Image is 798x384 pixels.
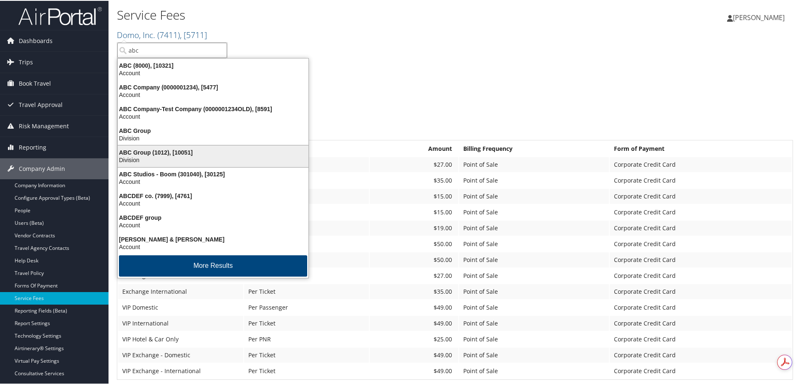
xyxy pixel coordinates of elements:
[113,213,313,221] div: ABCDEF group
[113,170,313,177] div: ABC Studios - Boom (301040), [30125]
[610,363,792,378] td: Corporate Credit Card
[610,172,792,187] td: Corporate Credit Card
[19,136,46,157] span: Reporting
[117,124,793,136] h3: Full Service Agent
[610,204,792,219] td: Corporate Credit Card
[113,235,313,242] div: [PERSON_NAME] & [PERSON_NAME]
[459,172,609,187] td: Point of Sale
[19,115,69,136] span: Risk Management
[244,315,369,330] td: Per Ticket
[733,12,785,21] span: [PERSON_NAME]
[19,158,65,178] span: Company Admin
[459,204,609,219] td: Point of Sale
[157,28,180,40] span: ( 7411 )
[113,69,313,76] div: Account
[459,252,609,267] td: Point of Sale
[113,90,313,98] div: Account
[113,134,313,141] div: Division
[610,315,792,330] td: Corporate Credit Card
[610,331,792,346] td: Corporate Credit Card
[459,331,609,346] td: Point of Sale
[117,5,568,23] h1: Service Fees
[459,220,609,235] td: Point of Sale
[370,204,459,219] td: $15.00
[118,299,243,314] td: VIP Domestic
[459,236,609,251] td: Point of Sale
[727,4,793,29] a: [PERSON_NAME]
[459,283,609,298] td: Point of Sale
[370,156,459,171] td: $27.00
[113,104,313,112] div: ABC Company-Test Company (0000001234OLD), [8591]
[610,267,792,282] td: Corporate Credit Card
[610,252,792,267] td: Corporate Credit Card
[113,148,313,155] div: ABC Group (1012), [10051]
[19,30,53,51] span: Dashboards
[459,315,609,330] td: Point of Sale
[370,140,459,155] th: Amount
[244,283,369,298] td: Per Ticket
[113,221,313,228] div: Account
[19,94,63,114] span: Travel Approval
[610,156,792,171] td: Corporate Credit Card
[113,177,313,185] div: Account
[370,267,459,282] td: $27.00
[180,28,207,40] span: , [ 5711 ]
[459,267,609,282] td: Point of Sale
[370,315,459,330] td: $49.00
[118,347,243,362] td: VIP Exchange - Domestic
[113,61,313,69] div: ABC (8000), [10321]
[370,347,459,362] td: $49.00
[370,252,459,267] td: $50.00
[370,188,459,203] td: $15.00
[370,236,459,251] td: $50.00
[459,347,609,362] td: Point of Sale
[610,188,792,203] td: Corporate Credit Card
[113,112,313,120] div: Account
[19,72,51,93] span: Book Travel
[113,199,313,206] div: Account
[113,126,313,134] div: ABC Group
[370,283,459,298] td: $35.00
[459,299,609,314] td: Point of Sale
[113,191,313,199] div: ABCDEF co. (7999), [4761]
[113,242,313,250] div: Account
[610,347,792,362] td: Corporate Credit Card
[19,51,33,72] span: Trips
[118,363,243,378] td: VIP Exchange - International
[113,83,313,90] div: ABC Company (0000001234), [5477]
[459,156,609,171] td: Point of Sale
[244,347,369,362] td: Per Ticket
[459,140,609,155] th: Billing Frequency
[610,299,792,314] td: Corporate Credit Card
[610,283,792,298] td: Corporate Credit Card
[117,28,207,40] a: Domo, Inc.
[459,363,609,378] td: Point of Sale
[244,331,369,346] td: Per PNR
[18,5,102,25] img: airportal-logo.png
[117,42,227,57] input: Search Accounts
[370,299,459,314] td: $49.00
[610,140,792,155] th: Form of Payment
[113,155,313,163] div: Division
[118,283,243,298] td: Exchange International
[117,92,793,109] h1: Domo, Inc. added VIP [DATE]
[370,331,459,346] td: $25.00
[244,363,369,378] td: Per Ticket
[459,188,609,203] td: Point of Sale
[610,236,792,251] td: Corporate Credit Card
[610,220,792,235] td: Corporate Credit Card
[119,254,307,276] button: More Results
[370,220,459,235] td: $19.00
[118,331,243,346] td: VIP Hotel & Car Only
[370,363,459,378] td: $49.00
[244,299,369,314] td: Per Passenger
[370,172,459,187] td: $35.00
[118,315,243,330] td: VIP International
